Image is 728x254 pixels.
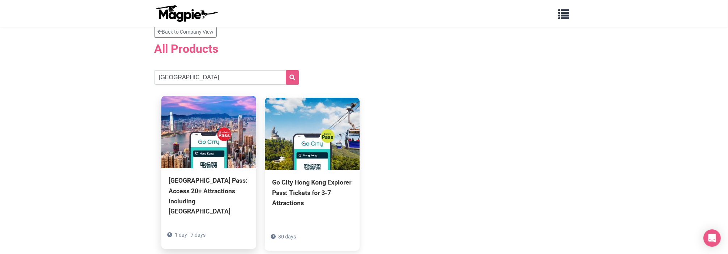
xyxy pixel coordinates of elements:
[272,177,352,208] div: Go City Hong Kong Explorer Pass: Tickets for 3-7 Attractions
[703,229,721,247] div: Open Intercom Messenger
[265,98,360,240] a: Go City Hong Kong Explorer Pass: Tickets for 3-7 Attractions 30 days
[169,175,249,216] div: [GEOGRAPHIC_DATA] Pass: Access 20+ Attractions including [GEOGRAPHIC_DATA]
[161,96,256,168] img: Hong Kong Pass: Access 20+ Attractions including Ocean Park
[265,98,360,170] img: Go City Hong Kong Explorer Pass: Tickets for 3-7 Attractions
[175,232,206,238] span: 1 day - 7 days
[154,42,574,56] h2: All Products
[161,96,256,249] a: [GEOGRAPHIC_DATA] Pass: Access 20+ Attractions including [GEOGRAPHIC_DATA] 1 day - 7 days
[154,5,219,22] img: logo-ab69f6fb50320c5b225c76a69d11143b.png
[154,26,217,38] a: Back to Company View
[278,234,296,240] span: 30 days
[154,70,299,85] input: Search products...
